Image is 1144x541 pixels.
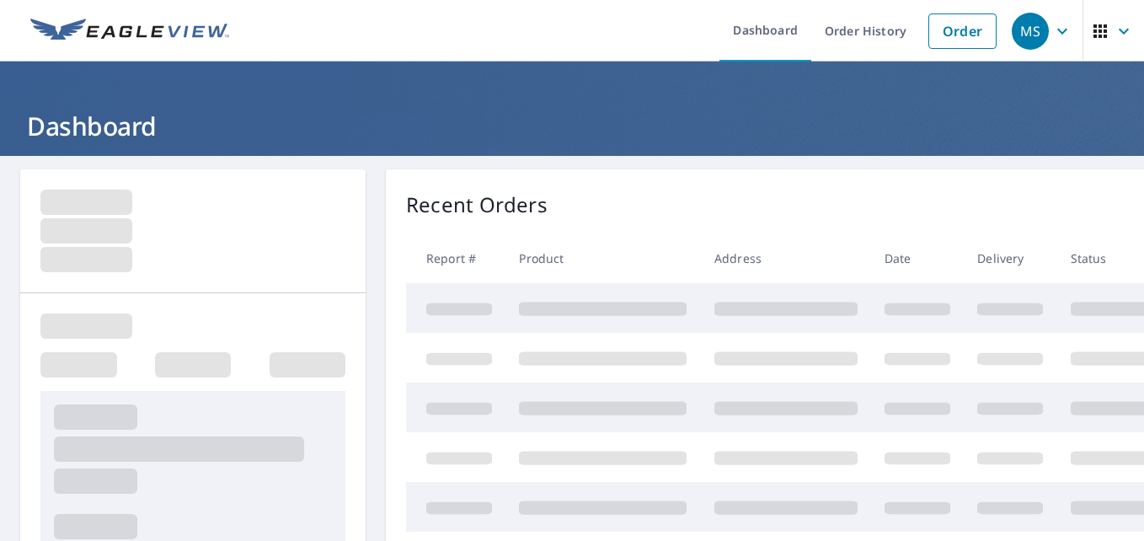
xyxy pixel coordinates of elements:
img: EV Logo [30,19,229,44]
div: MS [1012,13,1049,50]
p: Recent Orders [406,190,548,220]
th: Address [701,233,871,283]
th: Date [871,233,964,283]
th: Delivery [964,233,1056,283]
th: Product [505,233,700,283]
h1: Dashboard [20,109,1124,143]
th: Report # [406,233,505,283]
a: Order [928,13,997,49]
